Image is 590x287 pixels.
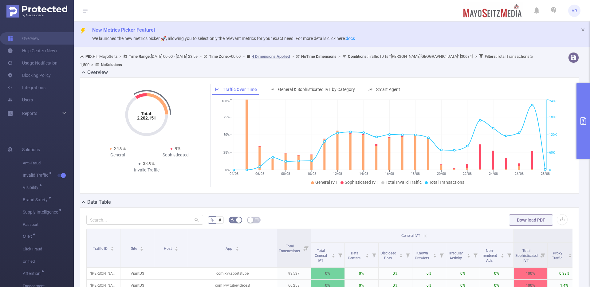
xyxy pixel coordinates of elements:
span: Disclosed Bots [380,251,396,260]
span: App [226,246,233,251]
a: docs [346,36,355,41]
span: 9% [175,146,180,151]
span: Traffic ID [93,246,108,251]
i: icon: caret-down [399,255,403,257]
span: Proxy Traffic [552,251,563,260]
input: Search... [86,215,203,225]
div: Sort [568,253,572,257]
b: PID: [85,54,93,59]
span: Invalid Traffic [23,173,50,177]
span: Site [131,246,138,251]
span: We launched the new metrics picker 🚀, allowing you to select only the relevant metrics for your e... [92,36,355,41]
span: > [336,54,342,59]
b: No Time Dimensions [301,54,336,59]
b: Filters : [485,54,497,59]
tspan: 50% [223,133,230,137]
i: Filter menu [572,243,581,267]
tspan: 26/08 [515,172,524,176]
span: General IVT [401,234,420,238]
p: 0% [379,268,412,279]
p: 93,537 [277,268,311,279]
div: Sort [110,246,114,250]
i: icon: line-chart [215,87,219,92]
i: icon: caret-up [140,246,144,248]
tspan: 120K [549,133,557,137]
span: Total Transactions [429,180,464,185]
i: icon: caret-up [111,246,114,248]
i: Filter menu [370,243,378,267]
a: Users [7,94,33,106]
span: Known Crawlers [415,251,430,260]
button: Download PDF [509,214,553,226]
i: icon: caret-down [467,255,470,257]
i: icon: close [581,28,585,32]
tspan: 25% [223,151,230,155]
span: > [241,54,246,59]
div: General [89,152,147,158]
tspan: 100% [222,100,230,104]
div: Invalid Traffic [118,167,175,173]
span: Visibility [23,185,41,190]
i: icon: bar-chart [270,87,275,92]
i: icon: bg-colors [231,218,234,222]
span: 24.9% [114,146,126,151]
div: Sort [433,253,437,257]
b: Conditions : [348,54,368,59]
span: MRC [23,234,34,239]
a: Overview [7,32,40,45]
span: Irregular Activity [449,251,463,260]
button: icon: close [581,26,585,33]
a: Usage Notification [7,57,57,69]
span: Traffic Over Time [223,87,257,92]
span: > [89,62,95,67]
span: General & Sophisticated IVT by Category [278,87,355,92]
span: Non-rendered Ads [483,249,497,263]
i: icon: caret-up [467,253,470,255]
p: "[PERSON_NAME][GEOGRAPHIC_DATA]" [30634] [87,268,120,279]
span: > [473,54,479,59]
tspan: 14/08 [359,172,368,176]
span: Host [164,246,173,251]
div: Sophisticated [147,152,204,158]
i: icon: caret-up [501,253,504,255]
i: Filter menu [505,243,513,267]
span: New Metrics Picker Feature! [92,27,155,33]
span: Anti-Fraud [23,157,74,169]
tspan: 12/08 [333,172,342,176]
tspan: 04/08 [229,172,238,176]
span: AR [572,5,577,17]
u: 4 Dimensions Applied [252,54,290,59]
span: > [117,54,123,59]
tspan: 60K [549,151,555,155]
i: Filter menu [437,243,446,267]
span: Data Centers [348,251,361,260]
div: Sort [332,253,335,257]
i: icon: caret-up [236,246,239,248]
span: > [290,54,296,59]
span: Sophisticated IVT [345,180,378,185]
i: icon: caret-up [332,253,335,255]
i: icon: table [255,218,258,222]
i: icon: caret-down [236,248,239,250]
span: General IVT [315,180,337,185]
i: icon: user [80,54,85,58]
tspan: 06/08 [255,172,264,176]
tspan: 240K [549,100,557,104]
p: ViantUS [120,268,154,279]
p: 0% [480,268,513,279]
tspan: 24/08 [489,172,498,176]
b: Time Range: [129,54,151,59]
i: icon: caret-down [501,255,504,257]
span: FT_MayoSeitz [DATE] 00:00 - [DATE] 23:59 +00:00 [80,54,533,67]
tspan: 0 [549,168,551,172]
span: Total Invalid Traffic [386,180,422,185]
h2: Data Table [87,199,111,206]
span: Total Transactions [279,244,301,253]
span: Click Fraud [23,243,74,255]
tspan: 0% [225,168,230,172]
div: Sort [467,253,470,257]
i: icon: caret-up [175,246,178,248]
span: # [218,218,221,222]
i: Filter menu [403,243,412,267]
tspan: 20/08 [437,172,446,176]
